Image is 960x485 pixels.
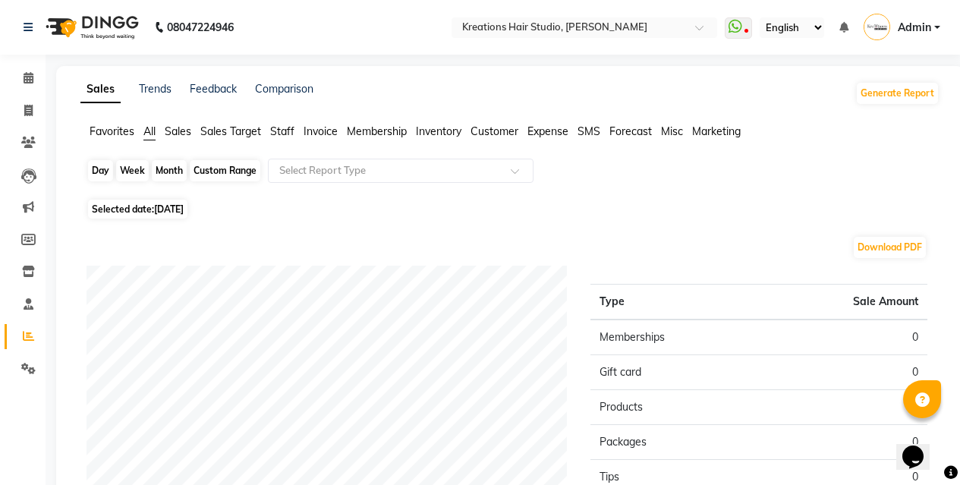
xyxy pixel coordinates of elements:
[139,82,172,96] a: Trends
[347,124,407,138] span: Membership
[88,200,187,219] span: Selected date:
[190,160,260,181] div: Custom Range
[864,14,890,40] img: Admin
[90,124,134,138] span: Favorites
[190,82,237,96] a: Feedback
[590,285,759,320] th: Type
[759,355,927,390] td: 0
[80,76,121,103] a: Sales
[692,124,741,138] span: Marketing
[898,20,931,36] span: Admin
[578,124,600,138] span: SMS
[759,320,927,355] td: 0
[759,390,927,425] td: 0
[88,160,113,181] div: Day
[590,390,759,425] td: Products
[270,124,294,138] span: Staff
[165,124,191,138] span: Sales
[527,124,568,138] span: Expense
[152,160,187,181] div: Month
[255,82,313,96] a: Comparison
[39,6,143,49] img: logo
[154,203,184,215] span: [DATE]
[116,160,149,181] div: Week
[416,124,461,138] span: Inventory
[304,124,338,138] span: Invoice
[143,124,156,138] span: All
[759,425,927,460] td: 0
[590,320,759,355] td: Memberships
[759,285,927,320] th: Sale Amount
[896,424,945,470] iframe: chat widget
[609,124,652,138] span: Forecast
[167,6,234,49] b: 08047224946
[857,83,938,104] button: Generate Report
[661,124,683,138] span: Misc
[200,124,261,138] span: Sales Target
[590,355,759,390] td: Gift card
[471,124,518,138] span: Customer
[854,237,926,258] button: Download PDF
[590,425,759,460] td: Packages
